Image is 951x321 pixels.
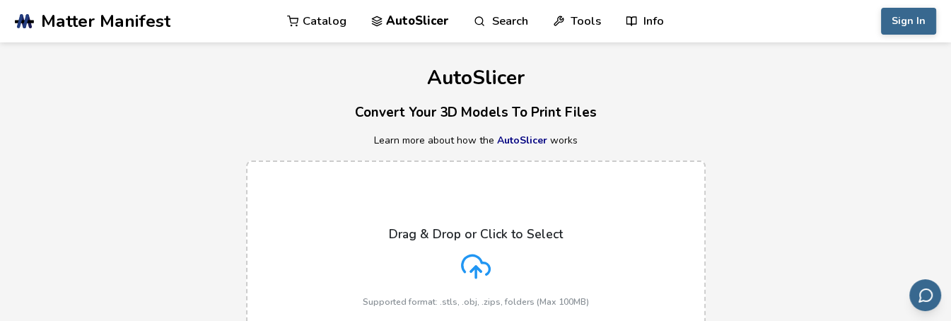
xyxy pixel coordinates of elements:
a: AutoSlicer [497,134,547,147]
button: Sign In [881,8,936,35]
span: Matter Manifest [41,11,170,31]
p: Supported format: .stls, .obj, .zips, folders (Max 100MB) [363,297,589,307]
button: Send feedback via email [909,279,941,311]
p: Drag & Drop or Click to Select [389,227,563,241]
